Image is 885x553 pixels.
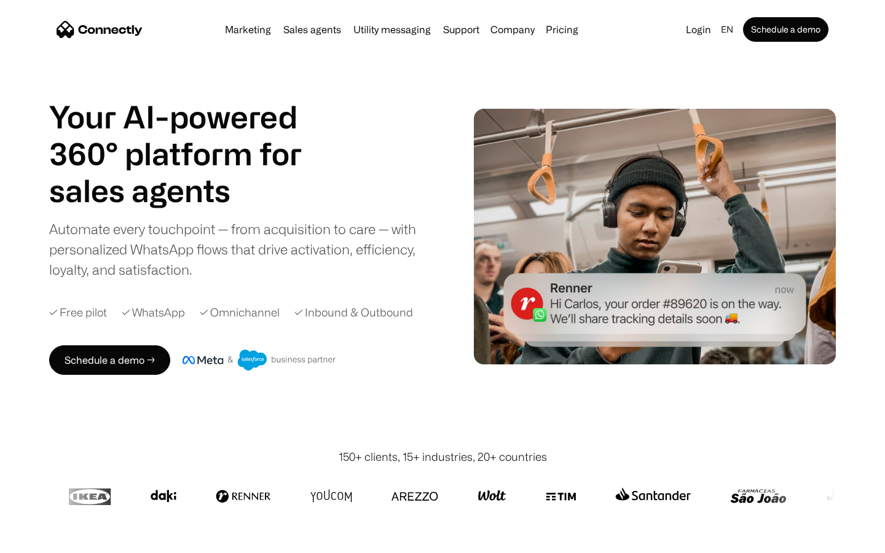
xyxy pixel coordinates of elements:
[49,172,332,209] h1: sales agents
[278,25,346,34] a: Sales agents
[122,304,185,321] div: ✓ WhatsApp
[721,21,733,38] div: en
[348,25,436,34] a: Utility messaging
[49,304,107,321] div: ✓ Free pilot
[490,21,535,38] div: Company
[294,304,413,321] div: ✓ Inbound & Outbound
[220,25,276,34] a: Marketing
[49,345,170,375] a: Schedule a demo →
[541,25,583,34] a: Pricing
[49,219,436,280] div: Automate every touchpoint — from acquisition to care — with personalized WhatsApp flows that driv...
[12,530,74,549] aside: Language selected: English
[743,17,828,42] a: Schedule a demo
[183,350,336,371] img: Meta and Salesforce business partner badge.
[681,21,716,38] a: Login
[49,98,332,172] h1: Your AI-powered 360° platform for
[200,304,280,321] div: ✓ Omnichannel
[25,531,74,549] ul: Language list
[438,25,484,34] a: Support
[339,449,547,465] div: 150+ clients, 15+ industries, 20+ countries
